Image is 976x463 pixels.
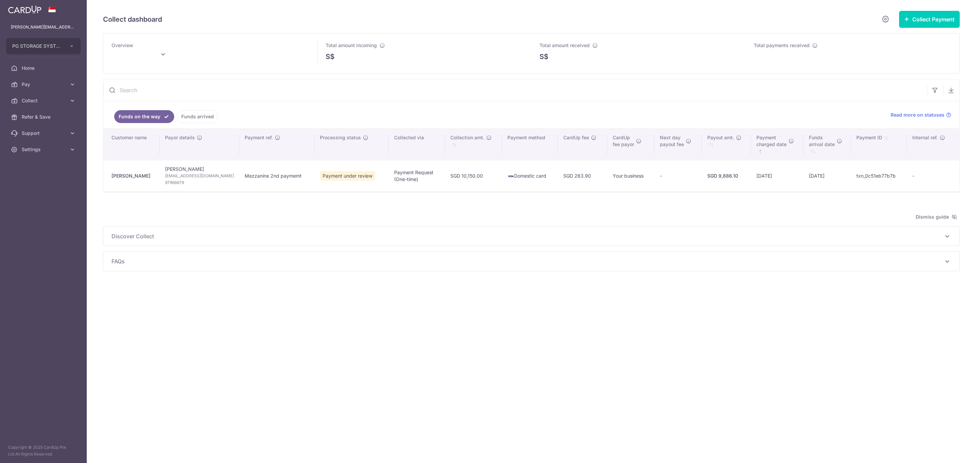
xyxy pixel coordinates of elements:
td: Domestic card [502,160,558,192]
div: [PERSON_NAME] [111,173,154,179]
span: Refer & Save [22,114,66,120]
span: Total payments received [754,42,810,48]
span: Payment under review [320,171,375,181]
span: [EMAIL_ADDRESS][DOMAIN_NAME] [165,173,234,179]
td: txn_0c51eb77b7b [851,160,907,192]
a: Read more on statuses [891,112,951,118]
th: Collected via [389,129,445,160]
td: SGD 263.90 [558,160,607,192]
span: Payout amt. [707,134,734,141]
span: CardUp fee payor [613,134,634,148]
th: Payment ref. [239,129,315,160]
td: Payment Request (One-time) [389,160,445,192]
span: Processing status [320,134,361,141]
td: Mezzanine 2nd paymemt [239,160,315,192]
span: Pay [22,81,66,88]
img: CardUp [8,5,41,14]
th: CardUp fee [558,129,607,160]
span: Total amount received [540,42,590,48]
th: CardUpfee payor [607,129,655,160]
span: Payment charged date [756,134,787,148]
span: Payor details [165,134,195,141]
a: Funds on the way [114,110,174,123]
p: [PERSON_NAME][EMAIL_ADDRESS][PERSON_NAME][DOMAIN_NAME] [11,24,76,31]
span: FAQs [111,257,943,265]
td: - [907,160,959,192]
span: Home [22,65,66,72]
th: Paymentcharged date : activate to sort column ascending [751,129,804,160]
span: PG STORAGE SYSTEMS PTE. LTD. [12,43,62,49]
a: Funds arrived [177,110,218,123]
p: Discover Collect [111,232,951,240]
th: Payor details [160,129,239,160]
td: [PERSON_NAME] [160,160,239,192]
td: [DATE] [804,160,851,192]
th: Fundsarrival date : activate to sort column ascending [804,129,851,160]
th: Customer name [103,129,160,160]
span: Funds arrival date [809,134,835,148]
p: FAQs [111,257,951,265]
span: Read more on statuses [891,112,944,118]
span: Total amount incoming [326,42,377,48]
th: Payout amt. : activate to sort column ascending [702,129,751,160]
span: Next day payout fee [660,134,684,148]
td: Your business [607,160,655,192]
span: S$ [326,52,334,62]
th: Processing status [314,129,389,160]
span: Support [22,130,66,137]
span: 97966679 [165,179,234,186]
td: - [654,160,702,192]
span: Collection amt. [450,134,484,141]
span: CardUp fee [563,134,589,141]
th: Next daypayout fee [654,129,702,160]
span: Overview [111,42,133,48]
span: Payment ref. [245,134,273,141]
span: Dismiss guide [916,213,957,221]
th: Internal ref. [907,129,959,160]
button: PG STORAGE SYSTEMS PTE. LTD. [6,38,81,54]
h5: Collect dashboard [103,14,162,25]
span: Settings [22,146,66,153]
th: Payment method [502,129,558,160]
th: Payment ID: activate to sort column ascending [851,129,907,160]
input: Search [103,79,927,101]
span: Internal ref. [912,134,938,141]
span: Collect [22,97,66,104]
td: [DATE] [751,160,804,192]
button: Collect Payment [899,11,960,28]
th: Collection amt. : activate to sort column ascending [445,129,502,160]
div: SGD 9,886.10 [707,173,746,179]
span: S$ [540,52,548,62]
img: visa-sm-192604c4577d2d35970c8ed26b86981c2741ebd56154ab54ad91a526f0f24972.png [507,173,514,180]
span: Discover Collect [111,232,943,240]
td: SGD 10,150.00 [445,160,502,192]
